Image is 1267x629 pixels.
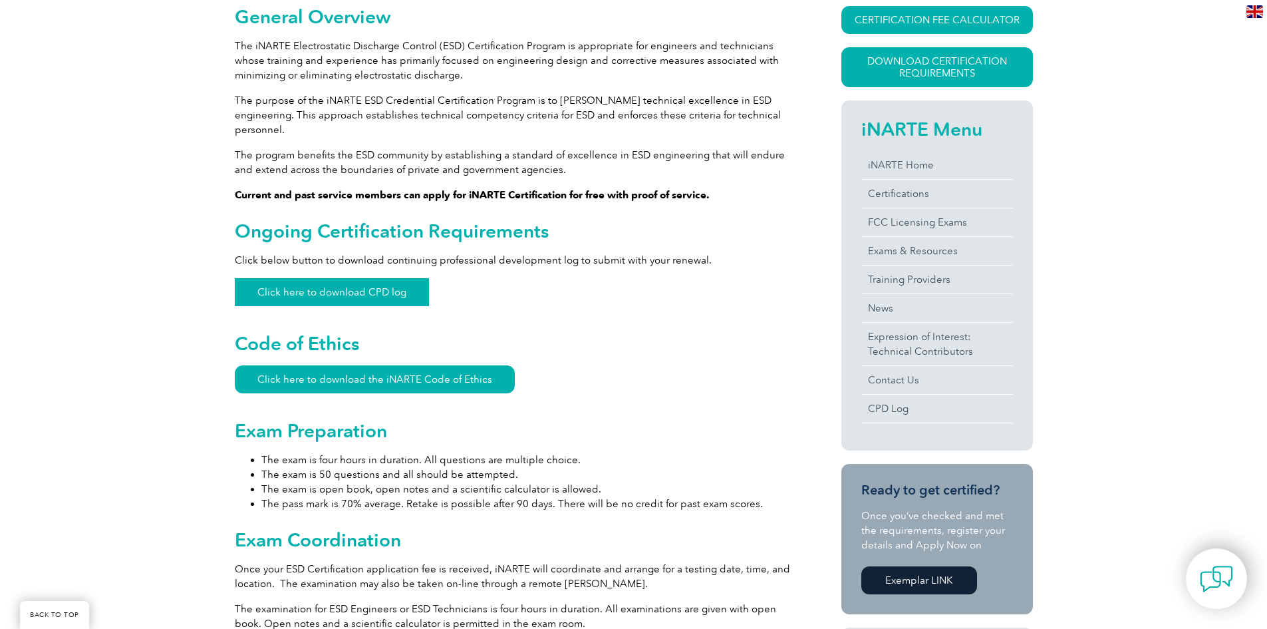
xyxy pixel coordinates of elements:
[861,366,1013,394] a: Contact Us
[841,47,1033,87] a: Download Certification Requirements
[861,118,1013,140] h2: iNARTE Menu
[235,278,429,306] a: Click here to download CPD log
[1200,562,1233,596] img: contact-chat.png
[261,482,793,497] li: The exam is open book, open notes and a scientific calculator is allowed.
[861,509,1013,552] p: Once you’ve checked and met the requirements, register your details and Apply Now on
[861,266,1013,294] a: Training Providers
[235,39,793,83] p: The iNARTE Electrostatic Discharge Control (ESD) Certification Program is appropriate for enginee...
[235,365,515,393] a: Click here to download the iNARTE Code of Ethics
[235,420,793,441] h2: Exam Preparation
[861,151,1013,179] a: iNARTE Home
[861,566,977,594] a: Exemplar LINK
[235,189,710,201] strong: Current and past service members can apply for iNARTE Certification for free with proof of service.
[861,294,1013,322] a: News
[861,237,1013,265] a: Exams & Resources
[235,333,793,354] h2: Code of Ethics
[20,601,89,629] a: BACK TO TOP
[861,323,1013,365] a: Expression of Interest:Technical Contributors
[235,148,793,177] p: The program benefits the ESD community by establishing a standard of excellence in ESD engineerin...
[235,562,793,591] p: Once your ESD Certification application fee is received, iNARTE will coordinate and arrange for a...
[235,6,793,27] h2: General Overview
[261,497,793,511] li: The pass mark is 70% average. Retake is possible after 90 days. There will be no credit for past ...
[235,253,793,268] p: Click below button to download continuing professional development log to submit with your renewal.
[1246,5,1263,18] img: en
[841,6,1033,34] a: CERTIFICATION FEE CALCULATOR
[261,467,793,482] li: The exam is 50 questions and all should be attempted.
[861,395,1013,423] a: CPD Log
[861,180,1013,208] a: Certifications
[861,208,1013,236] a: FCC Licensing Exams
[235,93,793,137] p: The purpose of the iNARTE ESD Credential Certification Program is to [PERSON_NAME] technical exce...
[261,453,793,467] li: The exam is four hours in duration. All questions are multiple choice.
[235,220,793,242] h2: Ongoing Certification Requirements
[861,482,1013,499] h3: Ready to get certified?
[235,529,793,550] h2: Exam Coordination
